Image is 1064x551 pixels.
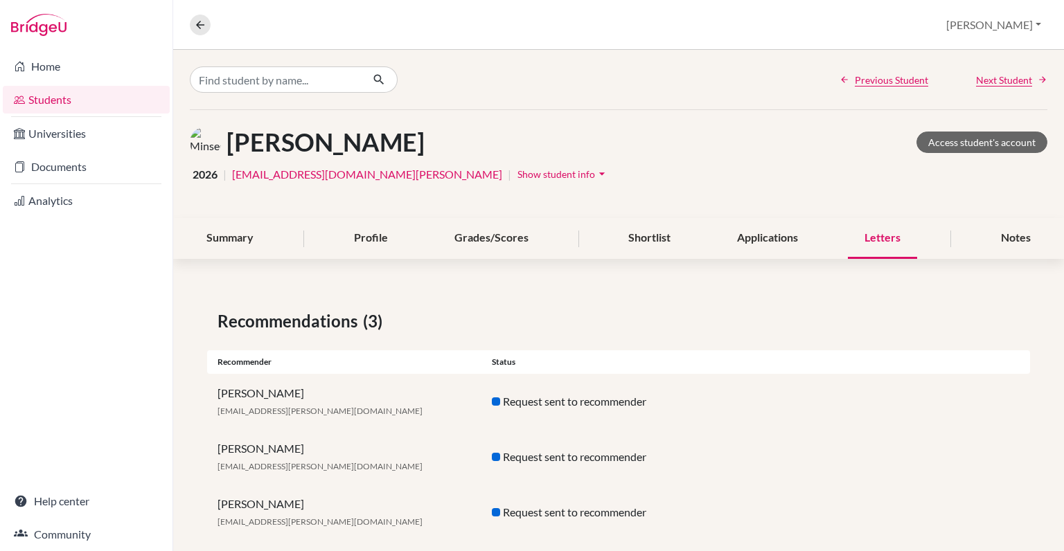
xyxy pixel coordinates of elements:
a: Next Student [976,73,1047,87]
span: [EMAIL_ADDRESS][PERSON_NAME][DOMAIN_NAME] [218,516,423,527]
span: Show student info [517,168,595,180]
a: Home [3,53,170,80]
div: Applications [720,218,815,259]
button: Show student infoarrow_drop_down [517,163,610,185]
a: Help center [3,487,170,515]
div: Summary [190,218,270,259]
div: Profile [337,218,405,259]
div: Grades/Scores [438,218,545,259]
span: Previous Student [855,73,928,87]
div: [PERSON_NAME] [207,385,481,418]
i: arrow_drop_down [595,167,609,181]
div: Shortlist [612,218,687,259]
div: Request sent to recommender [481,393,756,410]
a: Universities [3,120,170,147]
button: [PERSON_NAME] [940,12,1047,38]
div: Letters [848,218,917,259]
input: Find student by name... [190,66,362,93]
div: Notes [984,218,1047,259]
div: [PERSON_NAME] [207,440,481,473]
span: [EMAIL_ADDRESS][PERSON_NAME][DOMAIN_NAME] [218,461,423,471]
a: Previous Student [840,73,928,87]
span: | [223,166,227,183]
a: Documents [3,153,170,181]
div: Recommender [207,356,481,368]
span: [EMAIL_ADDRESS][PERSON_NAME][DOMAIN_NAME] [218,406,423,416]
span: Recommendations [218,309,363,334]
div: Status [481,356,756,368]
a: [EMAIL_ADDRESS][DOMAIN_NAME][PERSON_NAME] [232,166,502,183]
a: Access student's account [916,132,1047,153]
span: (3) [363,309,388,334]
img: Minseo Kang's avatar [190,127,221,158]
span: 2026 [193,166,218,183]
span: Next Student [976,73,1032,87]
div: Request sent to recommender [481,449,756,465]
div: Request sent to recommender [481,504,756,521]
h1: [PERSON_NAME] [227,127,425,157]
a: Students [3,86,170,114]
span: | [508,166,511,183]
div: [PERSON_NAME] [207,496,481,529]
a: Community [3,521,170,548]
img: Bridge-U [11,14,66,36]
a: Analytics [3,187,170,215]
